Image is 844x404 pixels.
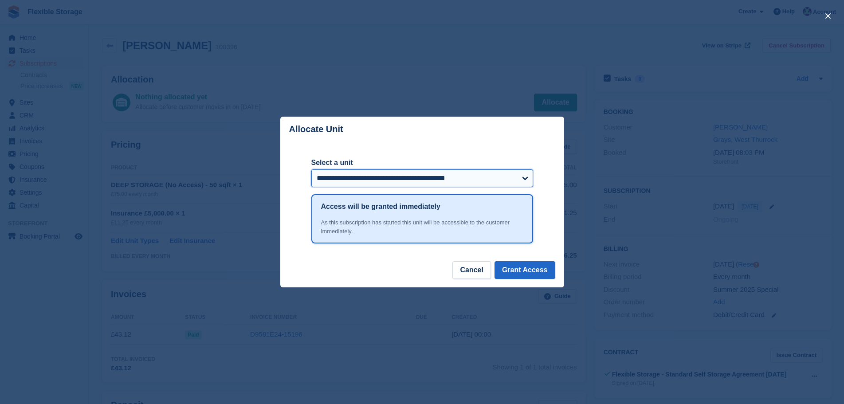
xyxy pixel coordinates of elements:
h1: Access will be granted immediately [321,201,440,212]
button: Grant Access [495,261,555,279]
button: close [821,9,835,23]
label: Select a unit [311,157,533,168]
p: Allocate Unit [289,124,343,134]
div: As this subscription has started this unit will be accessible to the customer immediately. [321,218,523,235]
button: Cancel [452,261,491,279]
